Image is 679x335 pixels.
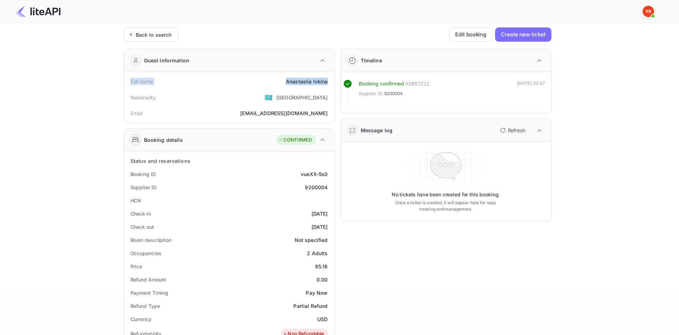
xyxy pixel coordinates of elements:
[315,263,328,270] div: 85.18
[312,223,328,231] div: [DATE]
[359,80,404,88] div: Booking confirmed
[449,27,492,42] button: Edit booking
[130,78,153,85] div: Full name
[264,91,273,104] span: United States
[384,90,403,97] span: 9200004
[130,276,166,283] div: Refund Amount
[130,223,154,231] div: Check out
[130,302,160,310] div: Refund Type
[130,263,143,270] div: Price
[496,125,528,136] button: Refresh
[130,289,169,297] div: Payment Timing
[130,236,171,244] div: Room description
[276,94,328,101] div: [GEOGRAPHIC_DATA]
[144,57,190,64] div: Guest information
[312,210,328,217] div: [DATE]
[130,315,151,323] div: Currency
[517,80,545,100] div: [DATE] 02:47
[286,78,328,85] div: Anastasiia Ivkina
[136,31,172,38] div: Back to search
[317,315,328,323] div: USD
[130,109,143,117] div: Email
[130,94,156,101] div: Nationality
[301,170,328,178] div: vueXX-5s0
[130,210,151,217] div: Check-in
[495,27,551,42] button: Create new ticket
[306,289,328,297] div: Pay Now
[359,90,384,97] span: Supplier ID:
[361,57,382,64] div: Timeline
[130,197,142,204] div: HCN
[317,276,328,283] div: 0.00
[305,184,328,191] div: 9200004
[508,127,525,134] p: Refresh
[130,249,161,257] div: Occupancies
[144,136,183,144] div: Booking details
[307,249,328,257] div: 2 Adults
[130,157,190,165] div: Status and reservations
[240,109,328,117] div: [EMAIL_ADDRESS][DOMAIN_NAME]
[278,136,312,144] div: CONFIRMED
[390,200,502,212] p: Once a ticket is created, it will appear here for easy tracking and management.
[16,6,61,17] img: LiteAPI Logo
[130,184,156,191] div: Supplier ID
[295,236,328,244] div: Not specified
[405,80,429,88] div: # 3957211
[130,170,156,178] div: Booking ID
[392,191,500,198] p: No tickets have been created for this booking.
[293,302,328,310] div: Partial Refund
[361,127,393,134] div: Message log
[643,6,654,17] img: Yandex Support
